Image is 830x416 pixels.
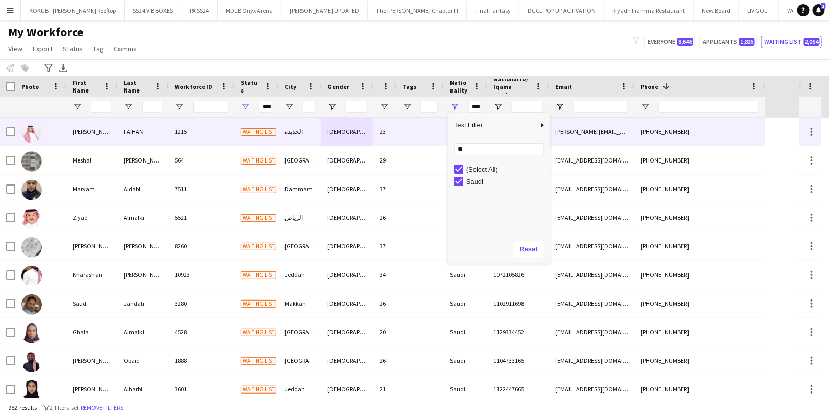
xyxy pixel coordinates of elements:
[241,157,276,165] span: Waiting list
[373,203,396,232] div: 26
[402,83,416,90] span: Tags
[63,44,83,53] span: Status
[218,1,281,20] button: MDLB Onyx Arena
[739,38,755,46] span: 1,826
[169,375,234,403] div: 3601
[117,375,169,403] div: Alharbi
[241,329,276,336] span: Waiting list
[66,318,117,346] div: Ghala
[549,318,634,346] div: [EMAIL_ADDRESS][DOMAIN_NAME]
[169,232,234,260] div: 8260
[761,36,822,48] button: Waiting list2,064
[21,180,42,200] img: Maryam Aldabl
[321,232,373,260] div: [DEMOGRAPHIC_DATA]
[117,175,169,203] div: Aldabl
[373,346,396,375] div: 26
[549,232,634,260] div: [EMAIL_ADDRESS][DOMAIN_NAME]
[117,146,169,174] div: [PERSON_NAME]
[73,79,99,94] span: First Name
[114,44,137,53] span: Comms
[804,38,820,46] span: 2,064
[21,294,42,315] img: Saud Jandali
[549,261,634,289] div: [EMAIL_ADDRESS][DOMAIN_NAME]
[454,143,544,155] input: Search filter values
[450,102,459,111] button: Open Filter Menu
[66,346,117,375] div: [PERSON_NAME]
[57,62,69,74] app-action-btn: Export XLSX
[444,289,487,317] div: Saudi
[278,318,321,346] div: [GEOGRAPHIC_DATA]
[373,375,396,403] div: 21
[448,113,550,264] div: Column Filter
[278,232,321,260] div: [GEOGRAPHIC_DATA]
[634,318,765,346] div: [PHONE_NUMBER]
[373,175,396,203] div: 37
[278,118,321,146] div: الجديدة
[821,3,826,9] span: 1
[21,352,42,372] img: Abdulaziz Obaid
[514,241,544,258] button: Reset
[634,118,765,146] div: [PHONE_NUMBER]
[193,101,228,113] input: Workforce ID Filter Input
[21,237,42,258] img: Sheren Alanzi
[281,1,368,20] button: [PERSON_NAME] UPDATED
[89,42,108,55] a: Tag
[117,346,169,375] div: Obaid
[373,232,396,260] div: 37
[373,118,396,146] div: 23
[634,261,765,289] div: [PHONE_NUMBER]
[169,146,234,174] div: 564
[493,328,524,336] span: 1129334452
[4,42,27,55] a: View
[8,44,22,53] span: View
[110,42,141,55] a: Comms
[73,102,82,111] button: Open Filter Menu
[574,101,628,113] input: Email Filter Input
[444,146,487,174] div: Saudi
[519,1,604,20] button: DGCL POP UP ACTIVATION
[659,101,759,113] input: Phone Filter Input
[444,375,487,403] div: Saudi
[327,83,349,90] span: Gender
[241,186,276,193] span: Waiting list
[493,271,524,279] span: 1072105826
[321,346,373,375] div: [DEMOGRAPHIC_DATA]
[66,261,117,289] div: Kharashan
[549,346,634,375] div: [EMAIL_ADDRESS][DOMAIN_NAME]
[169,346,234,375] div: 1888
[59,42,87,55] a: Status
[448,163,550,188] div: Filter List
[368,1,467,20] button: The [PERSON_NAME] Chapter III
[278,346,321,375] div: [GEOGRAPHIC_DATA]
[284,102,294,111] button: Open Filter Menu
[117,289,169,317] div: Jandali
[555,83,572,90] span: Email
[169,289,234,317] div: 3280
[278,289,321,317] div: Makkah
[124,102,133,111] button: Open Filter Menu
[641,102,650,111] button: Open Filter Menu
[493,357,524,364] span: 1104733165
[241,243,276,250] span: Waiting list
[278,175,321,203] div: Dammam
[444,232,487,260] div: Saudi
[321,175,373,203] div: [DEMOGRAPHIC_DATA]
[241,79,260,94] span: Status
[321,203,373,232] div: [DEMOGRAPHIC_DATA]
[66,375,117,403] div: [PERSON_NAME]
[169,261,234,289] div: 10923
[241,300,276,308] span: Waiting list
[321,318,373,346] div: [DEMOGRAPHIC_DATA]
[241,357,276,365] span: Waiting list
[444,346,487,375] div: Saudi
[29,42,57,55] a: Export
[66,232,117,260] div: [PERSON_NAME]
[402,102,412,111] button: Open Filter Menu
[493,75,531,98] span: National ID/ Iqama number
[169,175,234,203] div: 7511
[42,62,55,74] app-action-btn: Advanced filters
[241,128,276,136] span: Waiting list
[634,289,765,317] div: [PHONE_NUMBER]
[321,118,373,146] div: [DEMOGRAPHIC_DATA]
[321,289,373,317] div: [DEMOGRAPHIC_DATA]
